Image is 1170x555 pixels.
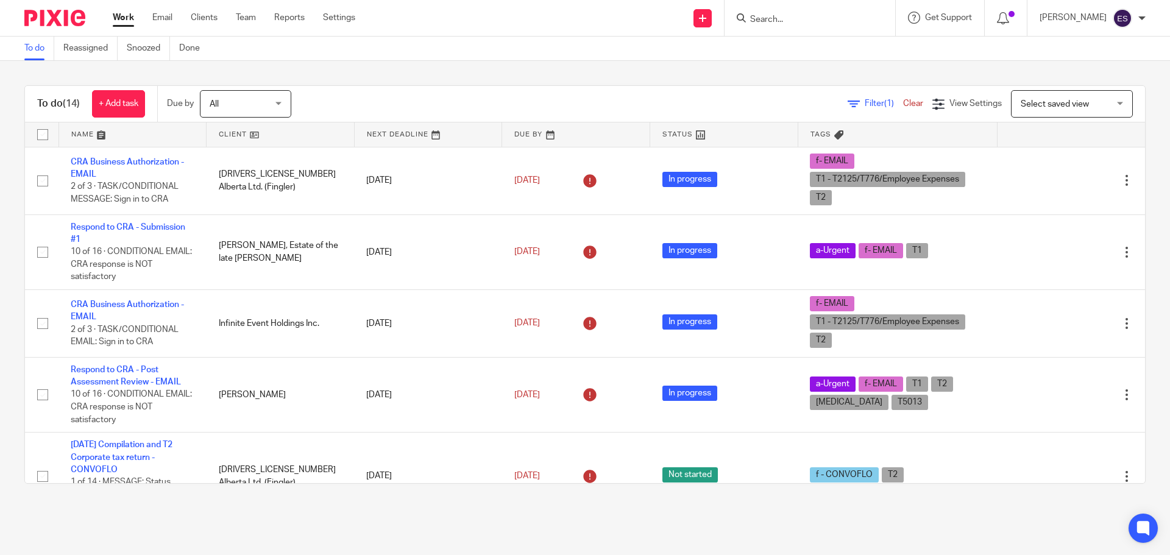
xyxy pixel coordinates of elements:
[859,243,903,258] span: f- EMAIL
[662,386,717,401] span: In progress
[810,333,832,348] span: T2
[892,395,928,410] span: T5013
[207,214,355,289] td: [PERSON_NAME], Estate of the late [PERSON_NAME]
[37,97,80,110] h1: To do
[662,243,717,258] span: In progress
[514,391,540,399] span: [DATE]
[354,147,502,214] td: [DATE]
[63,37,118,60] a: Reassigned
[113,12,134,24] a: Work
[210,100,219,108] span: All
[906,376,928,392] span: T1
[514,319,540,328] span: [DATE]
[354,289,502,357] td: [DATE]
[749,15,859,26] input: Search
[24,10,85,26] img: Pixie
[71,440,172,474] a: [DATE] Compilation and T2 Corporate tax return - CONVOFLO
[71,247,192,281] span: 10 of 16 · CONDITIONAL EMAIL: CRA response is NOT satisfactory
[884,99,894,108] span: (1)
[236,12,256,24] a: Team
[903,99,923,108] a: Clear
[1021,100,1089,108] span: Select saved view
[167,97,194,110] p: Due by
[810,467,879,483] span: f - CONVOFLO
[810,190,832,205] span: T2
[323,12,355,24] a: Settings
[207,433,355,520] td: [DRIVERS_LICENSE_NUMBER] Alberta Ltd. (Fingler)
[354,214,502,289] td: [DATE]
[810,395,888,410] span: [MEDICAL_DATA]
[514,472,540,480] span: [DATE]
[882,467,904,483] span: T2
[63,99,80,108] span: (14)
[92,90,145,118] a: + Add task
[354,433,502,520] td: [DATE]
[662,314,717,330] span: In progress
[71,183,179,204] span: 2 of 3 · TASK/CONDITIONAL MESSAGE: Sign in to CRA
[1113,9,1132,28] img: svg%3E
[810,172,965,187] span: T1 - T2125/T776/Employee Expenses
[810,243,856,258] span: a-Urgent
[207,357,355,432] td: [PERSON_NAME]
[949,99,1002,108] span: View Settings
[179,37,209,60] a: Done
[71,325,179,347] span: 2 of 3 · TASK/CONDITIONAL EMAIL: Sign in to CRA
[71,158,184,179] a: CRA Business Authorization - EMAIL
[810,314,965,330] span: T1 - T2125/T776/Employee Expenses
[662,467,718,483] span: Not started
[906,243,928,258] span: T1
[810,376,856,392] span: a-Urgent
[1040,12,1107,24] p: [PERSON_NAME]
[810,296,854,311] span: f- EMAIL
[191,12,218,24] a: Clients
[207,147,355,214] td: [DRIVERS_LICENSE_NUMBER] Alberta Ltd. (Fingler)
[127,37,170,60] a: Snoozed
[514,176,540,185] span: [DATE]
[71,300,184,321] a: CRA Business Authorization - EMAIL
[24,37,54,60] a: To do
[865,99,903,108] span: Filter
[514,247,540,256] span: [DATE]
[810,154,854,169] span: f- EMAIL
[859,376,903,392] span: f- EMAIL
[71,478,172,511] span: 1 of 14 · MESSAGE: Status Update - In Process - TASK ASSIGNEE
[354,357,502,432] td: [DATE]
[71,391,192,424] span: 10 of 16 · CONDITIONAL EMAIL: CRA response is NOT satisfactory
[207,289,355,357] td: Infinite Event Holdings Inc.
[152,12,172,24] a: Email
[931,376,953,392] span: T2
[71,223,185,244] a: Respond to CRA - Submission #1
[662,172,717,187] span: In progress
[274,12,305,24] a: Reports
[925,13,972,22] span: Get Support
[810,131,831,138] span: Tags
[71,366,181,386] a: Respond to CRA - Post Assessment Review - EMAIL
